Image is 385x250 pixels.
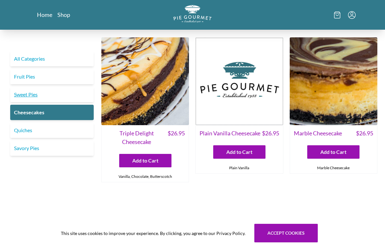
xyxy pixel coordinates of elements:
img: Triple Delight Cheesecake [101,37,189,125]
span: $ 26.95 [262,129,279,138]
span: Plain Vanilla Cheesecake [200,129,260,138]
a: Fruit Pies [10,69,94,84]
img: Marble Cheesecake [290,37,377,125]
span: Triple Delight Cheesecake [105,129,168,146]
button: Add to Cart [119,154,171,167]
span: Add to Cart [132,157,158,164]
button: Accept cookies [254,224,318,242]
a: Home [37,11,52,19]
button: Menu [348,11,356,19]
a: Cheesecakes [10,105,94,120]
span: $ 26.95 [168,129,185,146]
div: Vanilla, Chocolate, Butterscotch [102,171,189,182]
button: Add to Cart [307,145,360,159]
a: Logo [173,5,212,25]
img: Plain Vanilla Cheesecake [195,37,283,125]
span: Add to Cart [226,148,252,156]
a: Sweet Pies [10,87,94,102]
span: This site uses cookies to improve your experience. By clicking, you agree to our Privacy Policy. [61,230,245,237]
a: Quiches [10,123,94,138]
a: All Categories [10,51,94,66]
span: Add to Cart [320,148,346,156]
button: Add to Cart [213,145,265,159]
div: Plain Vanilla [196,163,283,173]
a: Savory Pies [10,140,94,156]
span: $ 26.95 [356,129,373,138]
a: Shop [57,11,70,19]
div: Marble Cheesecake [290,163,377,173]
img: logo [173,5,212,23]
span: Marble Cheesecake [294,129,342,138]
